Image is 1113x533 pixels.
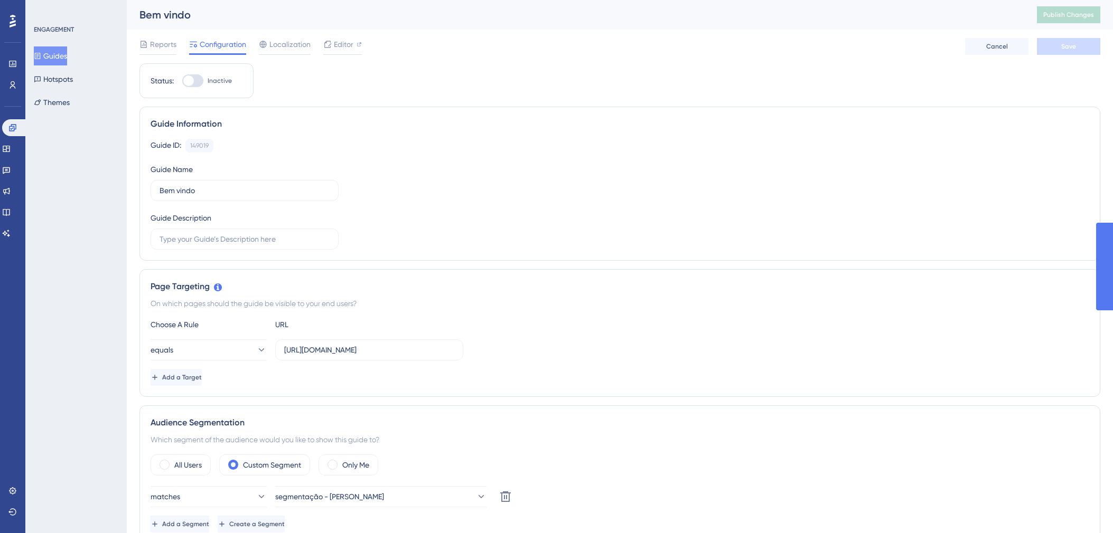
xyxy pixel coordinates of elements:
[151,486,267,507] button: matches
[208,77,232,85] span: Inactive
[334,38,353,51] span: Editor
[162,373,202,382] span: Add a Target
[151,433,1089,446] div: Which segment of the audience would you like to show this guide to?
[986,42,1008,51] span: Cancel
[1069,491,1100,523] iframe: UserGuiding AI Assistant Launcher
[34,70,73,89] button: Hotspots
[269,38,311,51] span: Localization
[1037,38,1100,55] button: Save
[151,490,180,503] span: matches
[151,369,202,386] button: Add a Target
[34,46,67,65] button: Guides
[275,318,391,331] div: URL
[229,520,285,528] span: Create a Segment
[243,459,301,471] label: Custom Segment
[34,25,74,34] div: ENGAGEMENT
[151,344,173,356] span: equals
[151,416,1089,429] div: Audience Segmentation
[342,459,369,471] label: Only Me
[150,38,176,51] span: Reports
[1061,42,1076,51] span: Save
[284,344,454,356] input: yourwebsite.com/path
[218,516,285,532] button: Create a Segment
[200,38,246,51] span: Configuration
[139,7,1011,22] div: Bem vindo
[151,163,193,176] div: Guide Name
[151,318,267,331] div: Choose A Rule
[1043,11,1094,19] span: Publish Changes
[275,490,384,503] span: segmentação - [PERSON_NAME]
[151,516,209,532] button: Add a Segment
[1037,6,1100,23] button: Publish Changes
[275,486,487,507] button: segmentação - [PERSON_NAME]
[160,185,330,196] input: Type your Guide’s Name here
[174,459,202,471] label: All Users
[190,141,209,150] div: 149019
[34,93,70,112] button: Themes
[151,118,1089,130] div: Guide Information
[162,520,209,528] span: Add a Segment
[151,212,211,224] div: Guide Description
[151,139,181,153] div: Guide ID:
[151,339,267,360] button: equals
[151,280,1089,293] div: Page Targeting
[160,233,330,245] input: Type your Guide’s Description here
[151,74,174,87] div: Status:
[965,38,1028,55] button: Cancel
[151,297,1089,310] div: On which pages should the guide be visible to your end users?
